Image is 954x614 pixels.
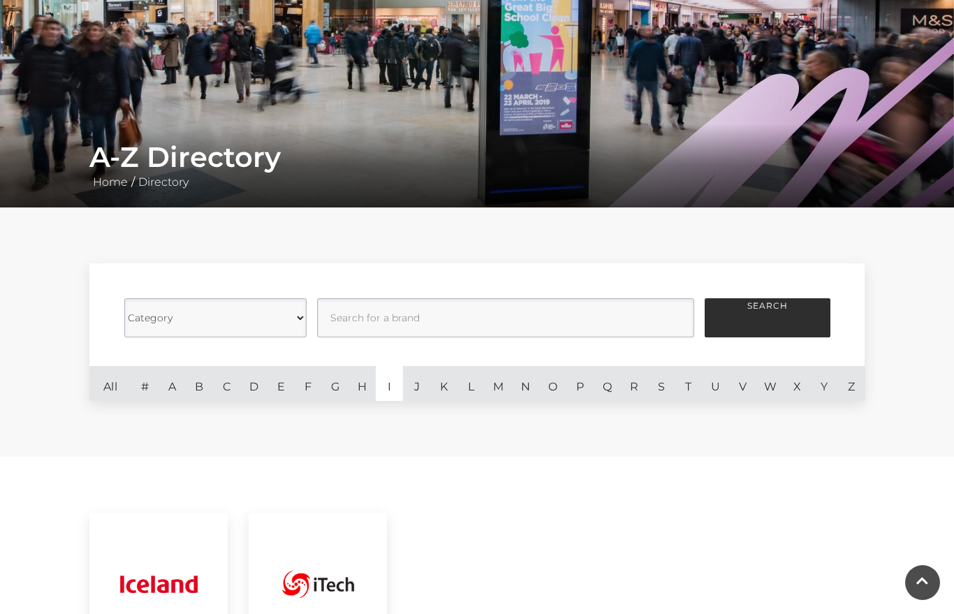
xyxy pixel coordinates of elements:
a: C [213,366,240,401]
a: Z [838,366,865,401]
a: N [512,366,539,401]
a: X [784,366,811,401]
a: S [648,366,675,401]
a: D [240,366,267,401]
a: Q [594,366,621,401]
a: R [621,366,648,401]
a: V [729,366,756,401]
a: O [539,366,566,401]
a: All [89,366,131,401]
a: M [485,366,512,401]
a: T [675,366,702,401]
a: Home [89,175,131,189]
a: I [376,366,403,401]
a: E [267,366,295,401]
a: W [756,366,784,401]
a: B [186,366,213,401]
a: P [566,366,594,401]
a: F [295,366,322,401]
div: / [79,140,875,191]
a: # [131,366,159,401]
a: J [403,366,430,401]
a: K [430,366,457,401]
a: A [159,366,186,401]
a: G [321,366,348,401]
button: Search [705,298,830,337]
a: Directory [135,175,192,189]
h1: A-Z Directory [89,140,865,174]
a: U [702,366,729,401]
input: Search for a brand [317,298,694,337]
a: Y [811,366,838,401]
a: L [457,366,485,401]
a: H [348,366,376,401]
